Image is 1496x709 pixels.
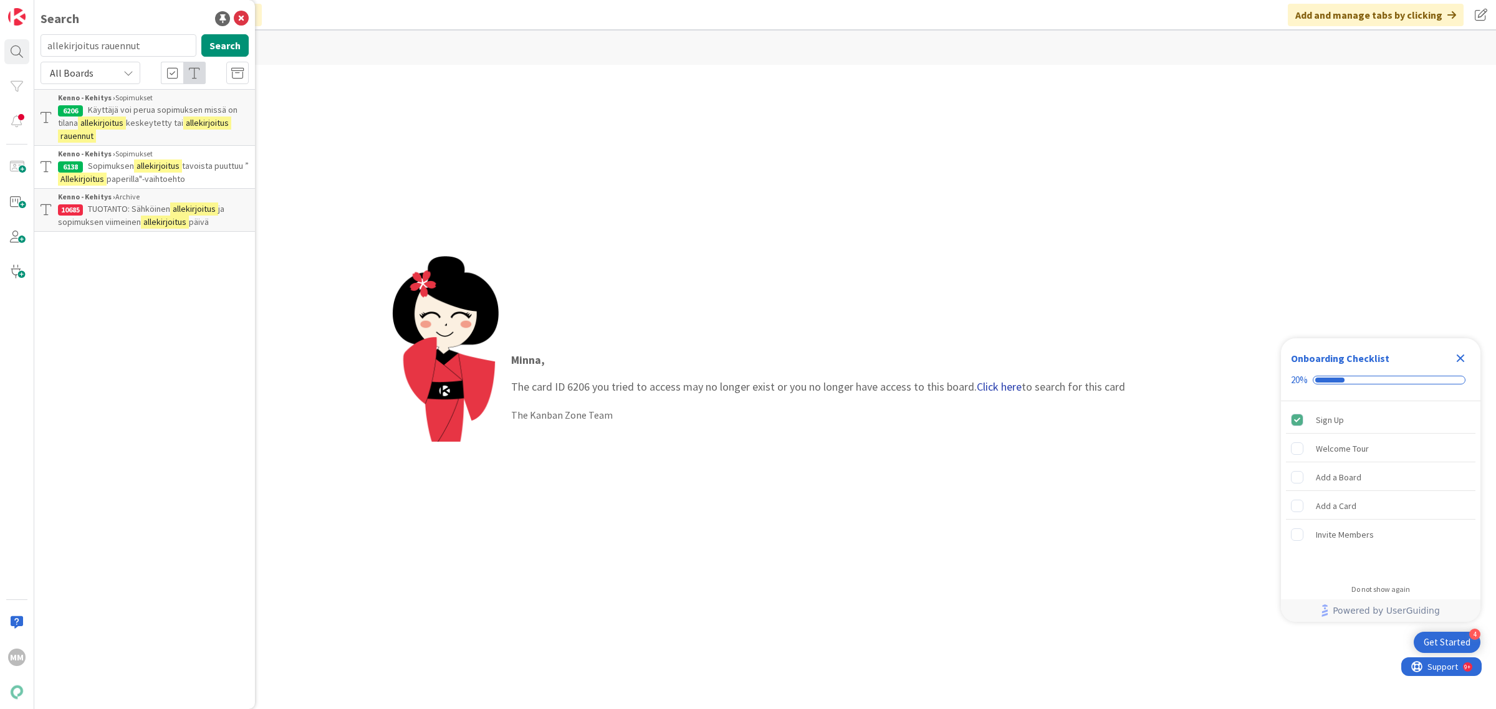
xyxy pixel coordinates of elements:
button: Search [201,34,249,57]
mark: rauennut [58,130,96,143]
div: Close Checklist [1450,348,1470,368]
a: Kenno - Kehitys ›Archive10685TUOTANTO: Sähköinenallekirjoitusja sopimuksen viimeinenallekirjoitus... [34,188,255,232]
div: Sopimukset [58,148,249,159]
div: 4 [1469,629,1480,640]
div: Archive [58,191,249,202]
b: Kenno - Kehitys › [58,192,115,201]
a: Kenno - Kehitys ›Sopimukset6206Käyttäjä voi perua sopimuksen missä on tilanaallekirjoituskeskeyte... [34,89,255,146]
div: Welcome Tour [1316,441,1369,456]
div: Add a Board [1316,470,1361,485]
a: Kenno - Kehitys ›Sopimukset6138Sopimuksenallekirjoitustavoista puuttuu ”Allekirjoituspaperilla"-v... [34,146,255,188]
span: tavoista puuttuu ” [182,160,249,171]
div: 20% [1291,374,1308,386]
div: The Kanban Zone Team [511,407,1125,422]
span: päivä [189,216,209,227]
div: Invite Members [1316,527,1374,542]
span: keskeytetty tai [126,117,183,128]
img: Visit kanbanzone.com [8,8,26,26]
b: Kenno - Kehitys › [58,149,115,158]
img: avatar [8,683,26,701]
mark: allekirjoitus [183,117,231,130]
div: Search [41,9,79,28]
a: Powered by UserGuiding [1287,599,1474,622]
span: Powered by UserGuiding [1333,603,1440,618]
p: The card ID 6206 you tried to access may no longer exist or you no longer have access to this boa... [511,351,1125,395]
strong: Minna , [511,353,545,367]
div: Checklist progress: 20% [1291,374,1470,386]
div: 6138 [58,161,83,173]
div: Get Started [1424,636,1470,649]
div: Do not show again [1351,584,1410,594]
div: Welcome Tour is incomplete. [1286,435,1475,462]
div: Open Get Started checklist, remaining modules: 4 [1414,632,1480,653]
div: 9+ [63,5,69,15]
span: All Boards [50,67,93,79]
div: Add a Card [1316,498,1356,513]
span: Käyttäjä voi perua sopimuksen missä on tilana [58,104,237,128]
a: Click here [977,379,1022,394]
mark: Allekirjoitus [58,173,107,186]
div: Invite Members is incomplete. [1286,521,1475,548]
div: Checklist Container [1281,338,1480,622]
mark: allekirjoitus [170,202,218,216]
div: 10685 [58,204,83,216]
b: Kenno - Kehitys › [58,93,115,102]
span: Sopimuksen [88,160,134,171]
div: 6206 [58,105,83,117]
span: paperilla"-vaihtoehto [107,173,185,184]
div: Onboarding Checklist [1291,351,1389,366]
mark: allekirjoitus [141,216,189,229]
mark: allekirjoitus [78,117,126,130]
div: Checklist items [1281,401,1480,576]
div: Sopimukset [58,92,249,103]
mark: allekirjoitus [134,159,182,173]
div: Add a Board is incomplete. [1286,464,1475,491]
div: Sign Up is complete. [1286,406,1475,434]
input: Search for title... [41,34,196,57]
span: Support [26,2,57,17]
div: MM [8,649,26,666]
div: Footer [1281,599,1480,622]
span: TUOTANTO: Sähköinen [88,203,170,214]
div: Sign Up [1316,412,1344,427]
div: Add a Card is incomplete. [1286,492,1475,520]
div: Add and manage tabs by clicking [1288,4,1464,26]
